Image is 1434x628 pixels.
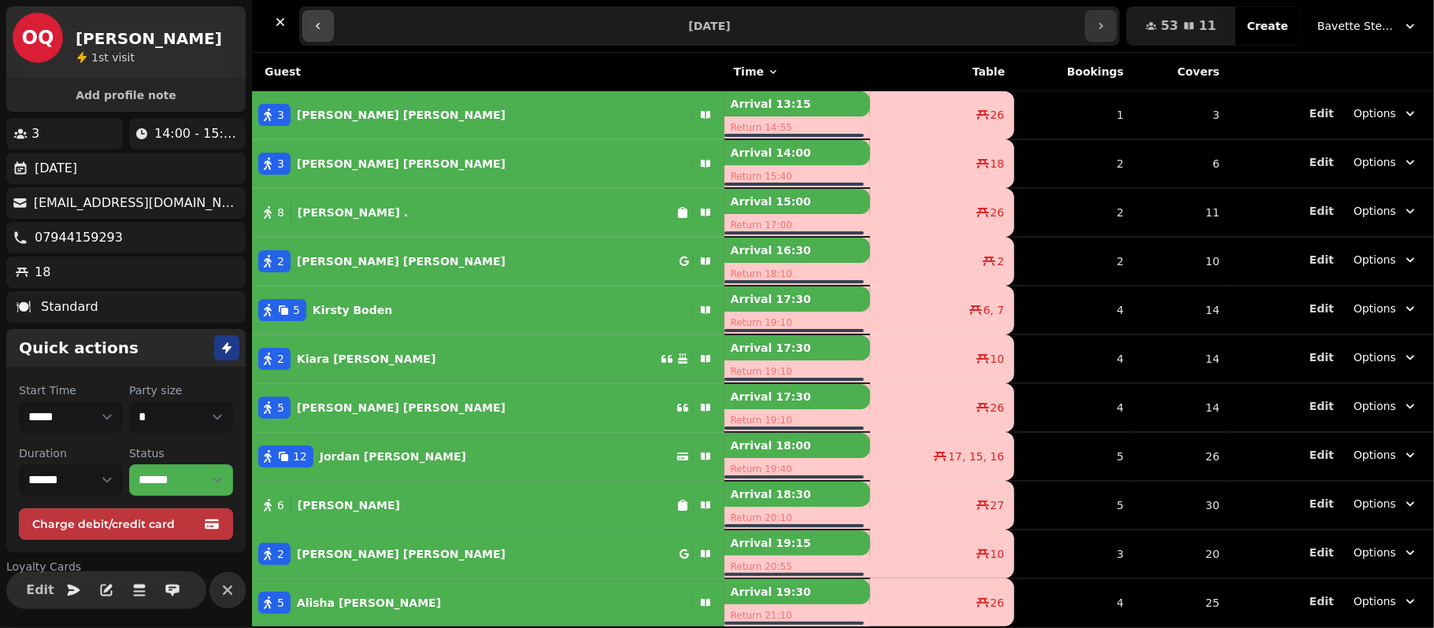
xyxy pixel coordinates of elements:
th: Bookings [1014,53,1133,91]
button: Edit [1310,203,1334,219]
span: 11 [1199,20,1216,32]
span: Edit [1310,401,1334,412]
span: Edit [1310,498,1334,509]
span: 3 [277,107,284,123]
button: Options [1344,343,1428,371]
span: Edit [1310,157,1334,168]
button: Edit [1310,301,1334,316]
p: Return 19:10 [724,360,870,382]
td: 4 [1014,334,1133,383]
span: Edit [1310,205,1334,216]
span: 12 [293,449,307,464]
td: 4 [1014,286,1133,334]
p: Return 21:10 [724,604,870,626]
span: 17, 15, 16 [948,449,1004,464]
td: 2 [1014,188,1133,237]
button: 5311 [1127,7,1236,45]
p: Arrival 15:00 [724,189,870,214]
p: 18 [35,263,50,282]
p: Jordan [PERSON_NAME] [320,449,466,464]
p: 14:00 - 15:40 [154,124,239,143]
p: Return 14:55 [724,116,870,139]
p: visit [91,50,135,65]
span: Edit [31,584,50,597]
p: Return 15:40 [724,165,870,187]
p: Alisha [PERSON_NAME] [297,595,441,611]
span: 8 [277,205,284,220]
button: Options [1344,246,1428,274]
span: 3 [277,156,284,172]
button: 5Kirsty Boden [252,291,724,329]
td: 2 [1014,237,1133,286]
span: 26 [991,595,1005,611]
span: Add profile note [25,90,227,101]
p: [EMAIL_ADDRESS][DOMAIN_NAME] [34,194,239,212]
span: 2 [277,253,284,269]
p: Arrival 17:30 [724,384,870,409]
button: Bavette Steakhouse - [PERSON_NAME] [1308,12,1428,40]
span: 2 [277,351,284,367]
td: 30 [1133,481,1229,530]
p: Return 18:10 [724,263,870,285]
p: Arrival 17:30 [724,286,870,312]
p: Return 20:10 [724,507,870,529]
button: Edit [24,574,56,606]
span: Edit [1310,108,1334,119]
p: Kirsty Boden [313,302,392,318]
td: 4 [1014,578,1133,626]
p: [PERSON_NAME] [PERSON_NAME] [297,546,506,562]
span: Edit [1310,254,1334,265]
button: Options [1344,197,1428,225]
td: 14 [1133,383,1229,432]
p: [DATE] [35,159,77,178]
span: 26 [991,400,1005,416]
span: 6, 7 [984,302,1005,318]
td: 3 [1133,91,1229,140]
p: Kiara [PERSON_NAME] [297,351,435,367]
span: Edit [1310,449,1334,460]
p: Return 19:10 [724,409,870,431]
p: Standard [41,297,98,316]
button: Options [1344,392,1428,420]
p: Arrival 18:30 [724,482,870,507]
p: Arrival 18:00 [724,433,870,458]
td: 6 [1133,139,1229,188]
span: Charge debit/credit card [32,519,201,530]
td: 11 [1133,188,1229,237]
span: 2 [277,546,284,562]
button: 5Alisha [PERSON_NAME] [252,584,724,622]
span: Options [1354,301,1396,316]
p: Return 19:10 [724,312,870,334]
span: Options [1354,252,1396,268]
td: 25 [1133,578,1229,626]
button: Options [1344,99,1428,127]
button: 2Kiara [PERSON_NAME] [252,340,724,378]
label: Duration [19,445,123,461]
span: 26 [991,205,1005,220]
button: Options [1344,538,1428,567]
span: Time [734,64,764,79]
td: 14 [1133,334,1229,383]
td: 10 [1133,237,1229,286]
span: 53 [1161,20,1178,32]
td: 4 [1014,383,1133,432]
p: [PERSON_NAME] [PERSON_NAME] [297,107,506,123]
span: 27 [991,497,1005,513]
label: Start Time [19,382,123,398]
p: [PERSON_NAME] [PERSON_NAME] [297,400,506,416]
td: 5 [1014,432,1133,481]
span: Edit [1310,352,1334,363]
span: Options [1354,398,1396,414]
button: 2[PERSON_NAME] [PERSON_NAME] [252,535,724,573]
p: [PERSON_NAME] [298,497,400,513]
p: Arrival 16:30 [724,238,870,263]
p: Arrival 17:30 [724,335,870,360]
button: 3[PERSON_NAME] [PERSON_NAME] [252,96,724,134]
span: Edit [1310,596,1334,607]
button: 2[PERSON_NAME] [PERSON_NAME] [252,242,724,280]
span: 5 [277,595,284,611]
p: Arrival 13:15 [724,91,870,116]
button: Options [1344,587,1428,615]
button: Edit [1310,398,1334,414]
button: Edit [1310,154,1334,170]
